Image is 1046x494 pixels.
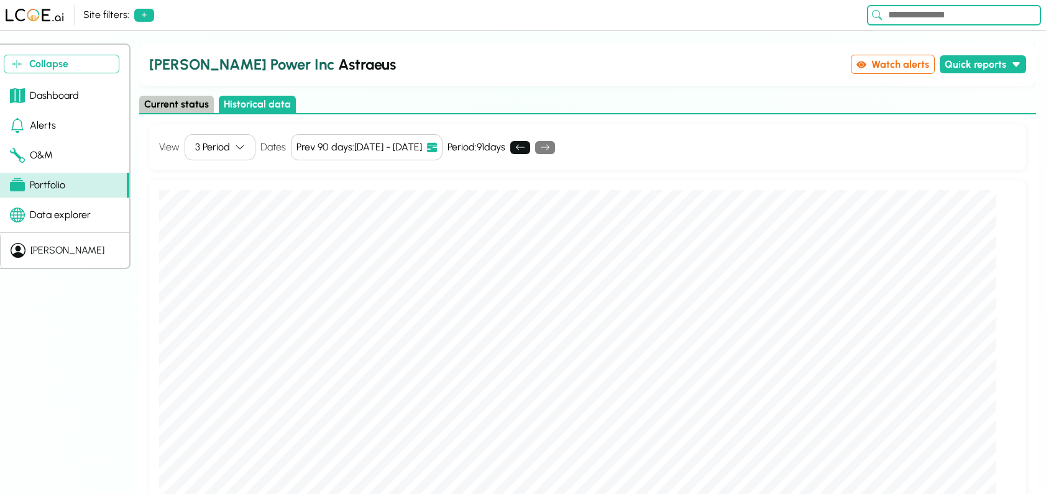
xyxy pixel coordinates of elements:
span: [PERSON_NAME] Power Inc [149,55,334,73]
div: O&M [10,148,53,163]
h4: Dates [260,140,286,155]
div: Site filters: [83,7,129,22]
div: 3 Period [195,140,230,155]
button: Historical data [219,96,296,114]
button: Watch alerts [851,55,935,74]
div: Dashboard [10,88,79,103]
button: Prev 90 days:[DATE] - [DATE] [291,134,443,160]
div: Period: 91 days [447,140,505,155]
h2: Astraeus [149,53,846,76]
button: Quick reports [940,55,1026,73]
label: View [159,140,180,155]
div: [PERSON_NAME] [30,243,104,258]
div: Data explorer [10,208,91,222]
button: Current status [139,96,214,114]
div: Select page state [139,96,1036,115]
div: Prev 90 days : [DATE] - [DATE] [296,140,422,155]
img: LCOE.ai [5,8,65,22]
button: Collapse [4,55,119,74]
div: Portfolio [10,178,65,193]
div: Alerts [10,118,56,133]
